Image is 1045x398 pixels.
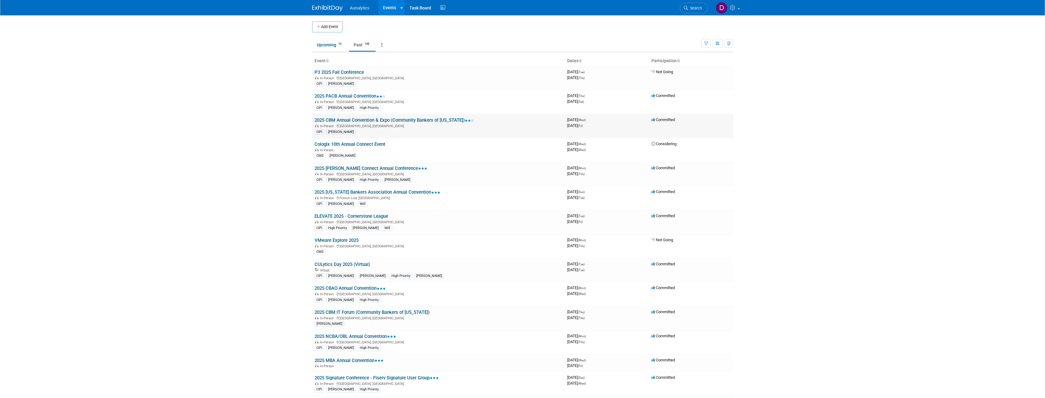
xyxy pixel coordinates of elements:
[320,148,336,152] span: In-Person
[326,273,356,279] div: [PERSON_NAME]
[320,100,336,104] span: In-Person
[567,243,585,248] span: [DATE]
[315,364,319,367] img: In-Person Event
[315,387,324,392] div: CIFI
[651,213,675,218] span: Committed
[587,334,588,338] span: -
[578,70,585,74] span: (Tue)
[567,75,585,80] span: [DATE]
[578,340,585,344] span: (Thu)
[320,76,336,80] span: In-Person
[716,2,727,14] img: Dan Fenech
[350,5,369,10] span: Aunalytics
[315,225,324,231] div: CIFI
[567,358,588,362] span: [DATE]
[326,58,329,63] a: Sort by Event Name
[315,76,319,79] img: In-Person Event
[567,166,588,170] span: [DATE]
[578,244,585,248] span: (Thu)
[315,340,319,343] img: In-Person Event
[315,124,319,127] img: In-Person Event
[358,201,367,207] div: Will
[315,345,324,351] div: CIFI
[567,117,588,122] span: [DATE]
[578,238,586,242] span: (Mon)
[578,310,585,314] span: (Thu)
[578,172,585,176] span: (Thu)
[649,56,733,66] th: Participation
[315,171,562,176] div: [GEOGRAPHIC_DATA], [GEOGRAPHIC_DATA]
[315,291,562,296] div: [GEOGRAPHIC_DATA], [GEOGRAPHIC_DATA]
[578,190,585,194] span: (Sun)
[326,129,356,135] div: [PERSON_NAME]
[358,105,380,111] div: High Priority
[567,339,585,344] span: [DATE]
[315,334,396,339] a: 2025 NCBA/OBL Annual Convention
[320,268,331,272] span: Virtual
[315,148,319,151] img: In-Person Event
[651,334,675,338] span: Committed
[315,105,324,111] div: CIFI
[326,225,349,231] div: High Priority
[567,147,586,152] span: [DATE]
[578,58,582,63] a: Sort by Start Date
[587,358,588,362] span: -
[578,268,585,272] span: (Tue)
[315,321,344,327] div: [PERSON_NAME]
[578,214,585,218] span: (Tue)
[688,6,702,10] span: Search
[651,358,675,362] span: Committed
[578,335,586,338] span: (Mon)
[320,172,336,176] span: In-Person
[567,219,583,224] span: [DATE]
[358,345,380,351] div: High Priority
[315,100,319,103] img: In-Person Event
[651,262,675,266] span: Committed
[320,220,336,224] span: In-Person
[567,334,588,338] span: [DATE]
[567,171,585,176] span: [DATE]
[567,262,586,266] span: [DATE]
[578,94,585,98] span: (Thu)
[315,243,562,248] div: [GEOGRAPHIC_DATA], [GEOGRAPHIC_DATA]
[315,219,562,224] div: [GEOGRAPHIC_DATA], [GEOGRAPHIC_DATA]
[315,339,562,344] div: [GEOGRAPHIC_DATA], [GEOGRAPHIC_DATA]
[326,201,356,207] div: [PERSON_NAME]
[315,297,324,303] div: CIFI
[315,93,385,99] a: 2025 PACB Annual Convention
[315,172,319,175] img: In-Person Event
[315,129,324,135] div: CIFI
[320,382,336,386] span: In-Person
[326,345,356,351] div: [PERSON_NAME]
[578,142,586,146] span: (Wed)
[315,285,386,291] a: 2025 CBAO Annual Convention
[315,273,324,279] div: CIFI
[315,195,562,200] div: French Lick, [GEOGRAPHIC_DATA]
[328,153,357,159] div: [PERSON_NAME]
[326,105,356,111] div: [PERSON_NAME]
[651,375,675,380] span: Committed
[578,148,586,152] span: (Wed)
[578,167,586,170] span: (Mon)
[567,375,586,380] span: [DATE]
[677,58,680,63] a: Sort by Participation Type
[315,117,474,123] a: 2025 CBM Annual Convention & Expo (Community Bankers of [US_STATE])
[349,39,376,51] a: Past198
[315,70,364,75] a: P3 2025 Fall Conference
[326,297,356,303] div: [PERSON_NAME]
[358,177,380,183] div: High Priority
[315,220,319,223] img: In-Person Event
[567,93,586,98] span: [DATE]
[651,189,675,194] span: Committed
[651,310,675,314] span: Committed
[315,99,562,104] div: [GEOGRAPHIC_DATA], [GEOGRAPHIC_DATA]
[337,42,343,46] span: 19
[315,142,385,147] a: Cologix 10th Annual Connect Event
[383,177,412,183] div: [PERSON_NAME]
[315,196,319,199] img: In-Person Event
